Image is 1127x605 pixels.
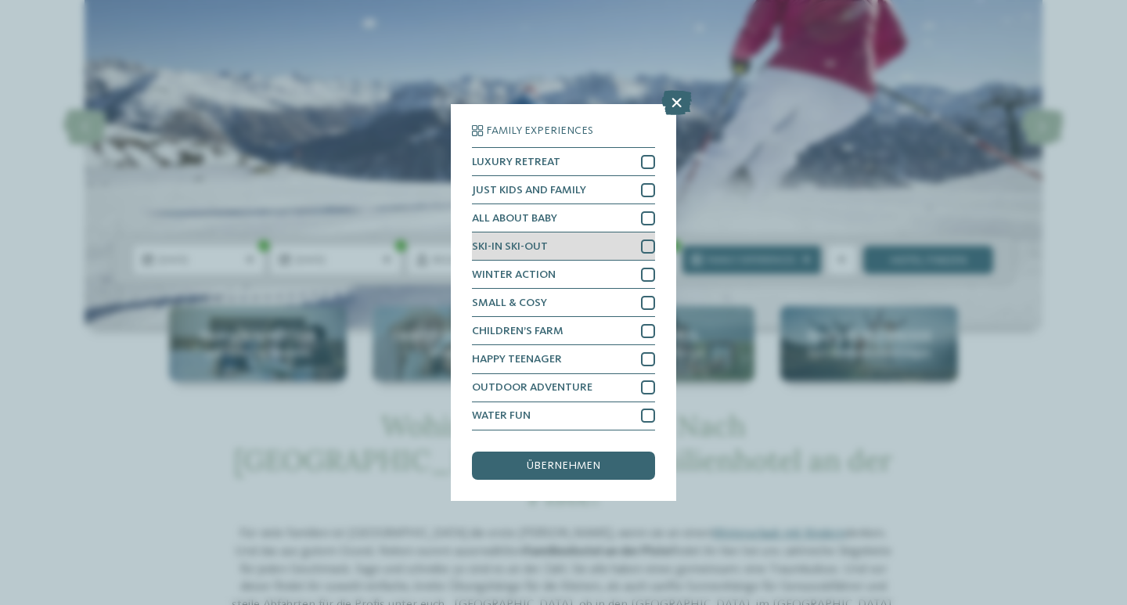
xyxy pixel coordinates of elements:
span: WATER FUN [472,410,531,421]
span: ALL ABOUT BABY [472,213,557,224]
span: LUXURY RETREAT [472,157,560,167]
span: übernehmen [527,460,600,471]
span: WINTER ACTION [472,269,556,280]
span: JUST KIDS AND FAMILY [472,185,586,196]
span: SKI-IN SKI-OUT [472,241,548,252]
span: OUTDOOR ADVENTURE [472,382,592,393]
span: Family Experiences [486,125,593,136]
span: HAPPY TEENAGER [472,354,562,365]
span: SMALL & COSY [472,297,547,308]
span: CHILDREN’S FARM [472,326,563,337]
